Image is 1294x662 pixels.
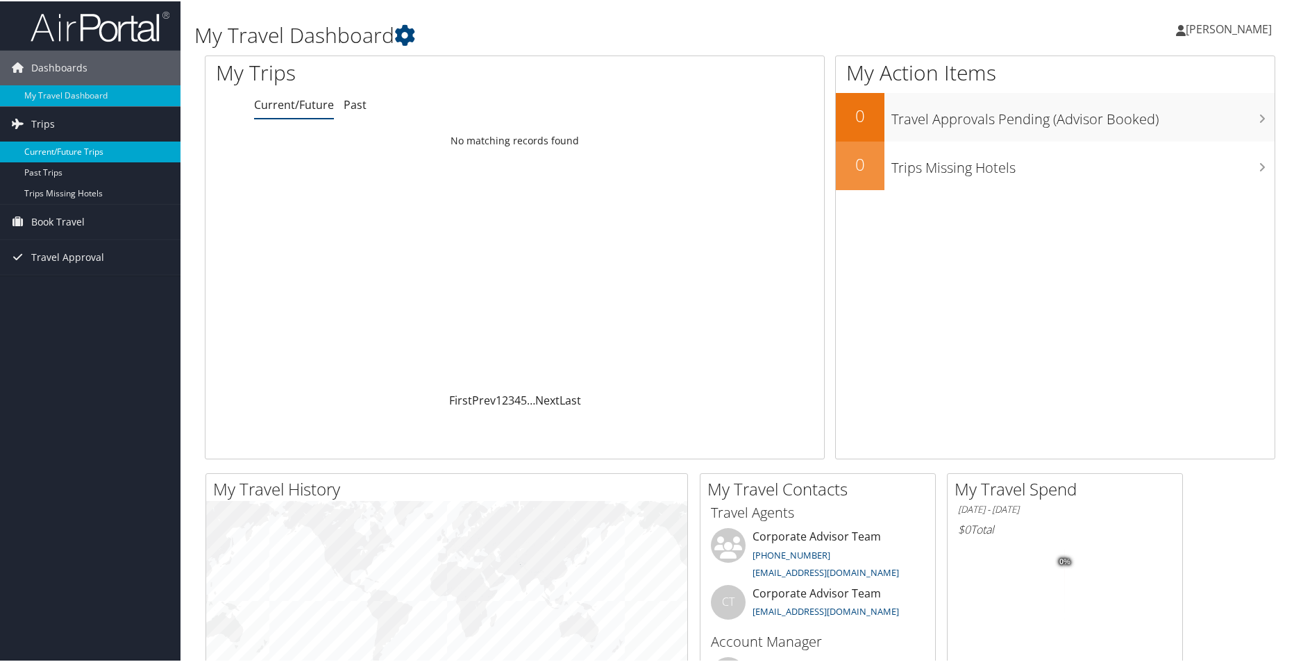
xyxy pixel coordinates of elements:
[254,96,334,111] a: Current/Future
[535,391,560,407] a: Next
[707,476,935,500] h2: My Travel Contacts
[1186,20,1272,35] span: [PERSON_NAME]
[31,9,169,42] img: airportal-logo.png
[449,391,472,407] a: First
[31,105,55,140] span: Trips
[955,476,1182,500] h2: My Travel Spend
[836,103,884,126] h2: 0
[521,391,527,407] a: 5
[1059,557,1070,565] tspan: 0%
[958,520,970,536] span: $0
[836,57,1275,86] h1: My Action Items
[753,548,830,560] a: [PHONE_NUMBER]
[216,57,556,86] h1: My Trips
[711,584,746,618] div: CT
[508,391,514,407] a: 3
[194,19,922,49] h1: My Travel Dashboard
[31,239,104,273] span: Travel Approval
[344,96,367,111] a: Past
[753,565,899,577] a: [EMAIL_ADDRESS][DOMAIN_NAME]
[958,520,1172,536] h6: Total
[31,203,85,238] span: Book Travel
[1176,7,1286,49] a: [PERSON_NAME]
[891,150,1275,176] h3: Trips Missing Hotels
[514,391,521,407] a: 4
[205,127,824,152] td: No matching records found
[753,604,899,616] a: [EMAIL_ADDRESS][DOMAIN_NAME]
[560,391,581,407] a: Last
[502,391,508,407] a: 2
[213,476,687,500] h2: My Travel History
[472,391,496,407] a: Prev
[836,92,1275,140] a: 0Travel Approvals Pending (Advisor Booked)
[836,151,884,175] h2: 0
[711,502,925,521] h3: Travel Agents
[958,502,1172,515] h6: [DATE] - [DATE]
[836,140,1275,189] a: 0Trips Missing Hotels
[31,49,87,84] span: Dashboards
[704,527,932,584] li: Corporate Advisor Team
[527,391,535,407] span: …
[711,631,925,650] h3: Account Manager
[704,584,932,629] li: Corporate Advisor Team
[891,101,1275,128] h3: Travel Approvals Pending (Advisor Booked)
[496,391,502,407] a: 1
